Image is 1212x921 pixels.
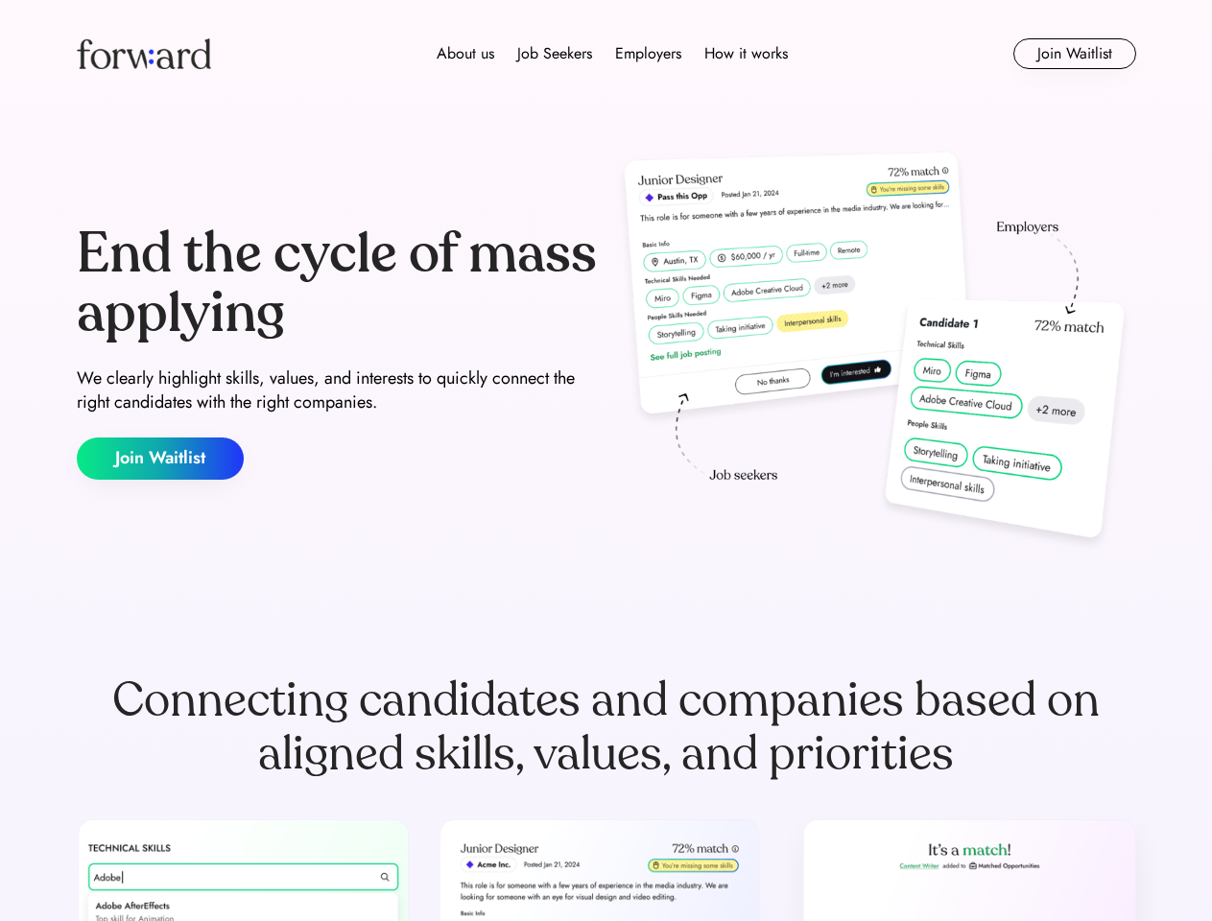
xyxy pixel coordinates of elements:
div: Employers [615,42,681,65]
div: Job Seekers [517,42,592,65]
div: We clearly highlight skills, values, and interests to quickly connect the right candidates with t... [77,366,599,414]
button: Join Waitlist [1013,38,1136,69]
div: About us [437,42,494,65]
div: How it works [704,42,788,65]
div: End the cycle of mass applying [77,224,599,342]
button: Join Waitlist [77,437,244,480]
div: Connecting candidates and companies based on aligned skills, values, and priorities [77,673,1136,781]
img: hero-image.png [614,146,1136,558]
img: Forward logo [77,38,211,69]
